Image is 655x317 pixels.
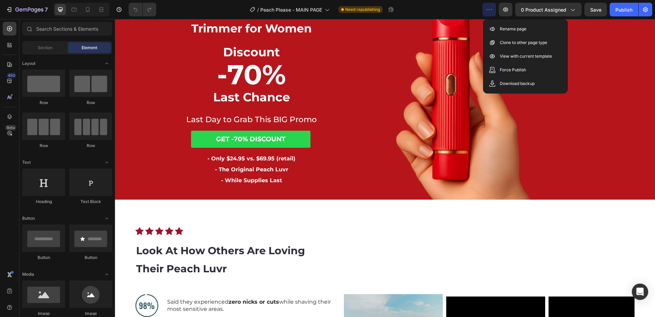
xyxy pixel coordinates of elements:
[22,159,31,165] span: Text
[22,215,35,221] span: Button
[3,3,51,16] button: 7
[584,3,607,16] button: Save
[21,225,190,256] strong: Look At How Others Are Loving Their Peach Luvr
[5,125,16,130] div: Beta
[500,39,547,46] p: Clone to other page type
[22,100,65,106] div: Row
[500,53,552,60] p: View with current template
[22,199,65,205] div: Heading
[106,158,167,164] strong: - While Supplies Last
[632,284,648,300] div: Open Intercom Messenger
[71,95,203,106] h1: Last Day to Grab This BIG Promo
[515,3,582,16] button: 0 product assigned
[115,19,655,317] iframe: Design area
[101,116,171,124] strong: GET -70% DISCOUNT
[52,279,217,294] p: Said they experienced while shaving their most sensitive areas.
[100,147,173,154] strong: - The Original Peach Luvr
[101,213,112,224] span: Toggle open
[521,6,566,13] span: 0 product assigned
[260,6,322,13] span: Peach Please - MAIN PAGE
[6,73,16,78] div: 450
[69,143,112,149] div: Row
[69,311,112,317] div: Image
[22,22,112,35] input: Search Sections & Elements
[76,112,195,129] a: GET -70% DISCOUNT
[500,80,535,87] p: Download backup
[114,279,164,286] strong: zero nicks or cuts
[101,58,112,69] span: Toggle open
[45,5,48,14] p: 7
[101,269,112,280] span: Toggle open
[22,143,65,149] div: Row
[257,6,259,13] span: /
[500,26,526,32] p: Rename page
[22,311,65,317] div: Image
[129,3,156,16] div: Undo/Redo
[345,6,380,13] span: Need republishing
[38,45,53,51] span: Section
[22,271,34,277] span: Media
[71,25,203,41] h1: Discount
[615,6,632,13] div: Publish
[22,60,35,67] span: Layout
[590,7,601,13] span: Save
[20,275,43,298] img: gempages_432750572815254551-41207e61-8e0c-4d22-ba82-67f742913486.svg
[69,199,112,205] div: Text Block
[500,67,526,73] p: Force Publish
[101,157,112,168] span: Toggle open
[22,255,65,261] div: Button
[92,136,180,143] strong: - Only $24.95 vs. $69.95 (retail)
[610,3,638,16] button: Publish
[71,38,203,73] h1: -70%
[82,45,97,51] span: Element
[69,255,112,261] div: Button
[69,100,112,106] div: Row
[71,70,203,86] h1: Last Chance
